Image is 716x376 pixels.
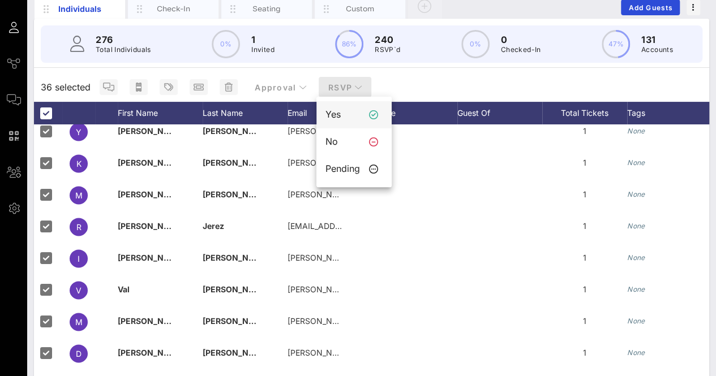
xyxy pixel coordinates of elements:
[328,83,363,92] span: RSVP
[319,77,372,97] button: RSVP
[203,221,224,231] span: Jerez
[457,102,542,124] div: Guest Of
[288,126,489,136] span: [PERSON_NAME][EMAIL_ADDRESS][DOMAIN_NAME]
[78,254,80,263] span: I
[118,126,185,136] span: [PERSON_NAME]
[542,179,627,210] div: 1
[542,242,627,274] div: 1
[76,159,82,168] span: K
[627,127,645,135] i: None
[542,274,627,305] div: 1
[203,102,288,124] div: Last Name
[75,317,83,327] span: M
[325,136,360,147] div: No
[203,348,269,357] span: [PERSON_NAME]
[542,210,627,242] div: 1
[203,189,269,199] span: [PERSON_NAME]
[542,115,627,147] div: 1
[251,33,275,46] p: 1
[288,158,554,167] span: [PERSON_NAME][EMAIL_ADDRESS][PERSON_NAME][DOMAIN_NAME]
[288,189,554,199] span: [PERSON_NAME][EMAIL_ADDRESS][PERSON_NAME][DOMAIN_NAME]
[627,222,645,230] i: None
[288,102,372,124] div: Email
[627,253,645,262] i: None
[628,3,673,12] span: Add Guests
[627,158,645,167] i: None
[627,190,645,198] i: None
[288,348,554,357] span: [PERSON_NAME][EMAIL_ADDRESS][PERSON_NAME][DOMAIN_NAME]
[627,348,645,357] i: None
[203,158,269,167] span: [PERSON_NAME]
[627,285,645,293] i: None
[203,126,269,136] span: [PERSON_NAME]
[542,147,627,179] div: 1
[375,44,400,55] p: RSVP`d
[118,284,130,294] span: Val
[501,33,541,46] p: 0
[118,158,185,167] span: [PERSON_NAME]
[118,102,203,124] div: First Name
[542,337,627,369] div: 1
[41,80,91,94] span: 36 selected
[76,127,82,137] span: Y
[203,253,269,262] span: [PERSON_NAME]
[641,44,673,55] p: Accounts
[76,222,82,232] span: R
[148,3,199,14] div: Check-In
[288,253,554,262] span: [PERSON_NAME][EMAIL_ADDRESS][PERSON_NAME][DOMAIN_NAME]
[75,191,83,200] span: M
[288,221,424,231] span: [EMAIL_ADDRESS][DOMAIN_NAME]
[118,189,185,199] span: [PERSON_NAME]
[325,163,360,174] div: Pending
[96,33,151,46] p: 276
[288,284,489,294] span: [PERSON_NAME][EMAIL_ADDRESS][DOMAIN_NAME]
[288,316,554,326] span: [PERSON_NAME][EMAIL_ADDRESS][PERSON_NAME][DOMAIN_NAME]
[254,83,307,92] span: Approval
[118,348,185,357] span: [PERSON_NAME]
[325,109,360,120] div: Yes
[245,77,316,97] button: Approval
[55,3,105,15] div: Individuals
[118,221,185,231] span: [PERSON_NAME]
[335,3,385,14] div: Custom
[372,102,457,124] div: Phone
[76,349,82,358] span: D
[641,33,673,46] p: 131
[375,33,400,46] p: 240
[96,44,151,55] p: Total Individuals
[118,316,185,326] span: [PERSON_NAME]
[76,286,82,295] span: V
[501,44,541,55] p: Checked-In
[542,305,627,337] div: 1
[203,284,269,294] span: [PERSON_NAME]
[242,3,292,14] div: Seating
[203,316,269,326] span: [PERSON_NAME]
[251,44,275,55] p: Invited
[118,253,185,262] span: [PERSON_NAME]
[627,317,645,325] i: None
[542,102,627,124] div: Total Tickets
